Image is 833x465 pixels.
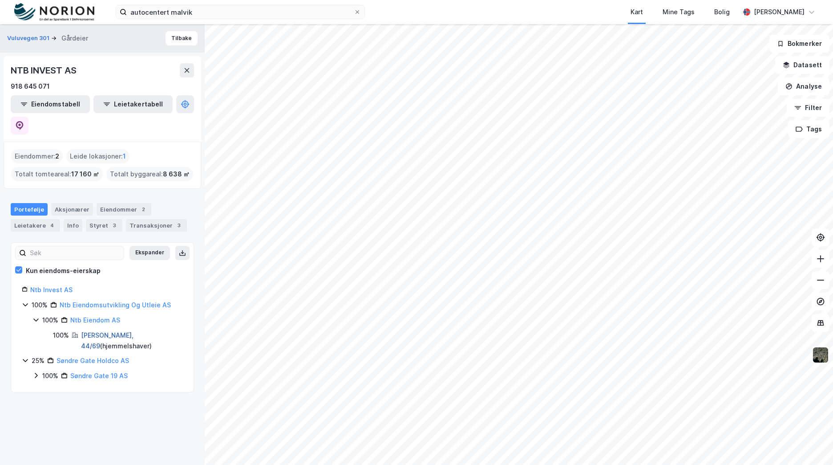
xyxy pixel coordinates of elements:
[57,357,129,364] a: Søndre Gate Holdco AS
[11,167,103,181] div: Totalt tomteareal :
[7,34,51,43] button: Vuluvegen 301
[775,56,829,74] button: Datasett
[93,95,173,113] button: Leietakertabell
[81,330,183,351] div: ( hjemmelshaver )
[631,7,643,17] div: Kart
[787,99,829,117] button: Filter
[61,33,88,44] div: Gårdeier
[110,221,119,230] div: 3
[55,151,59,162] span: 2
[86,219,122,232] div: Styret
[789,422,833,465] div: Kontrollprogram for chat
[769,35,829,53] button: Bokmerker
[714,7,730,17] div: Bolig
[126,219,187,232] div: Transaksjoner
[812,347,829,363] img: 9k=
[64,219,82,232] div: Info
[11,203,48,216] div: Portefølje
[70,372,128,379] a: Søndre Gate 19 AS
[789,422,833,465] iframe: Chat Widget
[11,63,78,77] div: NTB INVEST AS
[778,77,829,95] button: Analyse
[11,81,50,92] div: 918 645 071
[788,120,829,138] button: Tags
[60,301,171,309] a: Ntb Eiendomsutvikling Og Utleie AS
[139,205,148,214] div: 2
[42,371,58,381] div: 100%
[163,169,190,179] span: 8 638 ㎡
[123,151,126,162] span: 1
[127,5,354,19] input: Søk på adresse, matrikkel, gårdeiere, leietakere eller personer
[106,167,193,181] div: Totalt byggareal :
[30,286,73,294] a: Ntb Invest AS
[754,7,805,17] div: [PERSON_NAME]
[53,330,69,341] div: 100%
[11,219,60,232] div: Leietakere
[32,300,48,310] div: 100%
[11,95,90,113] button: Eiendomstabell
[11,149,63,163] div: Eiendommer :
[26,265,101,276] div: Kun eiendoms-eierskap
[129,246,170,260] button: Ekspander
[166,31,198,45] button: Tilbake
[42,315,58,326] div: 100%
[71,169,99,179] span: 17 160 ㎡
[48,221,57,230] div: 4
[26,246,124,260] input: Søk
[97,203,151,216] div: Eiendommer
[70,316,120,324] a: Ntb Eiendom AS
[174,221,183,230] div: 3
[32,355,44,366] div: 25%
[66,149,129,163] div: Leide lokasjoner :
[14,3,94,21] img: norion-logo.80e7a08dc31c2e691866.png
[51,203,93,216] div: Aksjonærer
[81,331,133,350] a: [PERSON_NAME], 44/69
[663,7,695,17] div: Mine Tags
